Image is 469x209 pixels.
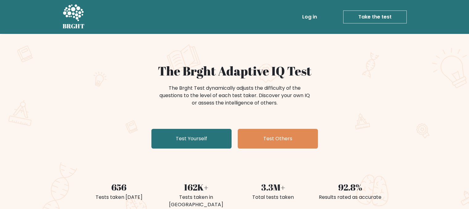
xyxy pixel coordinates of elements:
a: Log in [300,11,319,23]
div: Results rated as accurate [315,194,385,201]
a: BRGHT [63,2,85,31]
a: Take the test [343,10,407,23]
h1: The Brght Adaptive IQ Test [84,64,385,78]
div: Tests taken [DATE] [84,194,154,201]
a: Test Yourself [151,129,232,149]
h5: BRGHT [63,23,85,30]
div: 162K+ [161,181,231,194]
div: 3.3M+ [238,181,308,194]
div: The Brght Test dynamically adjusts the difficulty of the questions to the level of each test take... [158,84,312,107]
a: Test Others [238,129,318,149]
div: Total tests taken [238,194,308,201]
div: Tests taken in [GEOGRAPHIC_DATA] [161,194,231,208]
div: 656 [84,181,154,194]
div: 92.8% [315,181,385,194]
